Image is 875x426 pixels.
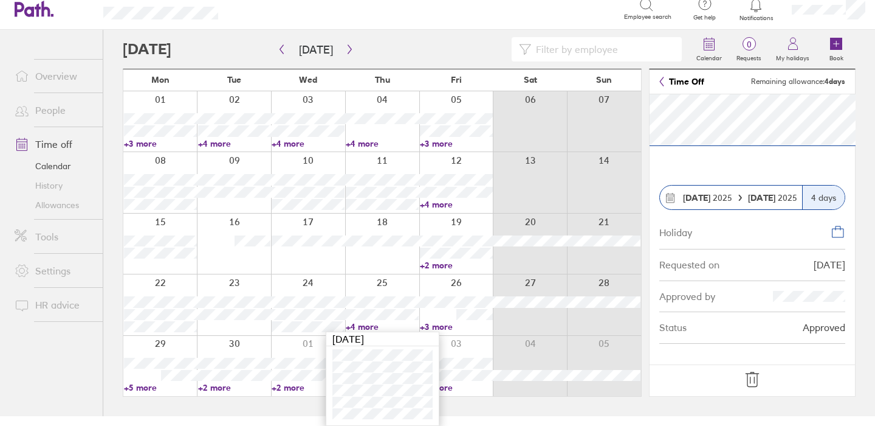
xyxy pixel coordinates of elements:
a: Tools [5,225,103,249]
a: People [5,98,103,122]
a: Calendar [689,30,729,69]
a: My holidays [769,30,817,69]
a: 0Requests [729,30,769,69]
a: +4 more [420,199,493,210]
a: Overview [5,64,103,88]
a: Time Off [659,77,704,86]
a: Settings [5,259,103,283]
div: Approved [803,322,845,333]
button: [DATE] [289,40,343,60]
span: Tue [227,75,241,85]
div: Holiday [659,225,692,238]
a: +2 more [272,382,345,393]
a: Book [817,30,856,69]
span: Fri [451,75,462,85]
a: +4 more [346,321,419,332]
div: Approved by [659,291,715,302]
a: +4 more [346,138,419,149]
a: Time off [5,132,103,156]
a: Allowances [5,195,103,215]
label: My holidays [769,51,817,62]
span: Wed [299,75,317,85]
span: Get help [685,14,724,21]
div: Search [251,3,282,14]
div: [DATE] [814,259,845,270]
a: +2 more [198,382,271,393]
a: +4 more [272,138,345,149]
strong: 4 days [825,77,845,86]
a: +4 more [198,138,271,149]
span: Sat [524,75,537,85]
span: Notifications [736,15,776,22]
label: Calendar [689,51,729,62]
label: Book [822,51,851,62]
span: Sun [596,75,612,85]
input: Filter by employee [531,38,674,61]
div: [DATE] [326,332,439,346]
span: Thu [375,75,390,85]
span: Employee search [624,13,671,21]
div: Requested on [659,259,719,270]
a: +3 more [420,138,493,149]
div: Status [659,322,687,333]
a: +2 more [420,260,493,271]
span: 2025 [683,193,732,203]
a: +3 more [420,321,493,332]
a: History [5,176,103,195]
span: Mon [151,75,170,85]
a: HR advice [5,293,103,317]
span: Remaining allowance: [751,77,845,86]
a: Calendar [5,156,103,176]
strong: [DATE] [683,192,710,203]
a: +5 more [124,382,197,393]
label: Requests [729,51,769,62]
a: +3 more [124,138,197,149]
a: +3 more [420,382,493,393]
span: 0 [729,40,769,49]
div: 4 days [802,186,845,209]
strong: [DATE] [748,192,778,203]
span: 2025 [748,193,797,203]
